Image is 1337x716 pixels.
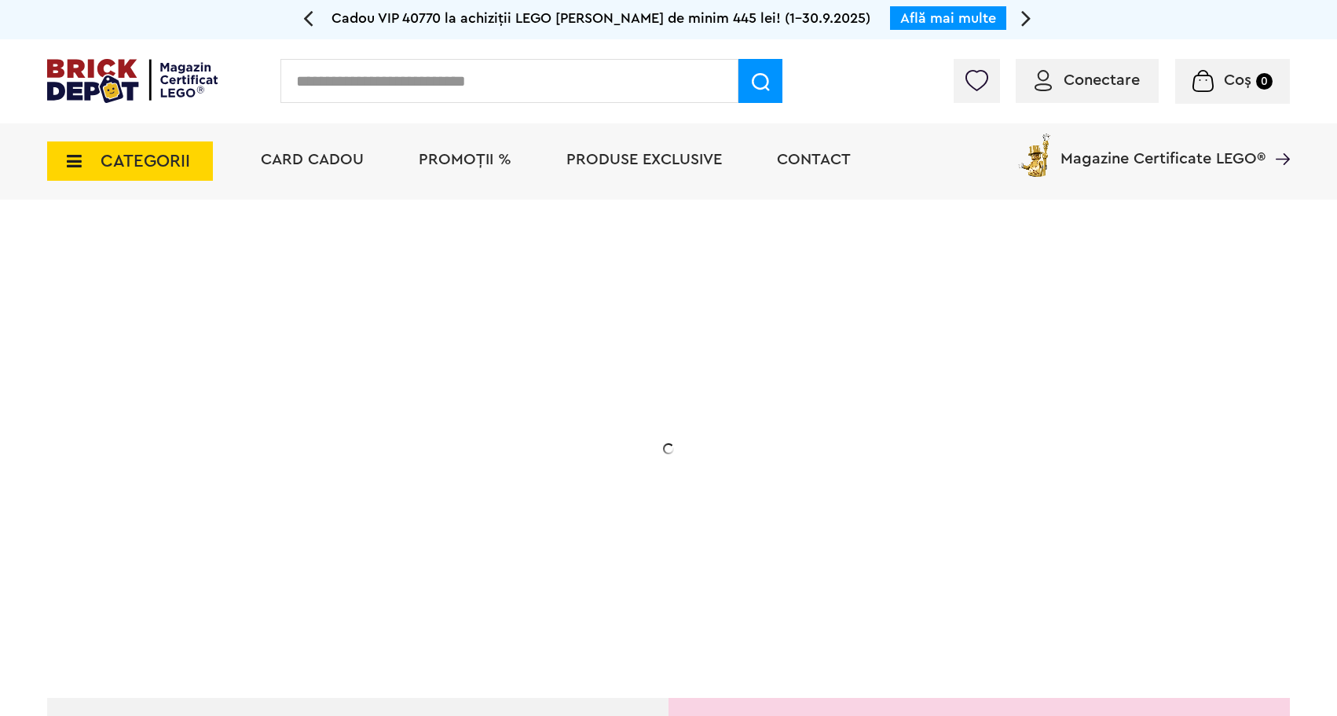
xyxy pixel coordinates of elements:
span: Coș [1224,72,1251,88]
span: Magazine Certificate LEGO® [1060,130,1266,167]
a: Card Cadou [261,152,364,167]
a: Magazine Certificate LEGO® [1266,130,1290,146]
span: CATEGORII [101,152,190,170]
a: PROMOȚII % [419,152,511,167]
span: Conectare [1064,72,1140,88]
a: Contact [777,152,851,167]
h1: 20% Reducere! [159,356,473,413]
a: Află mai multe [900,11,996,25]
div: Explorează [159,530,473,549]
h2: La două seturi LEGO de adulți achiziționate din selecție! În perioada 12 - [DATE]! [159,428,473,494]
span: Cadou VIP 40770 la achiziții LEGO [PERSON_NAME] de minim 445 lei! (1-30.9.2025) [332,11,870,25]
a: Produse exclusive [566,152,722,167]
a: Conectare [1035,72,1140,88]
small: 0 [1256,73,1273,90]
